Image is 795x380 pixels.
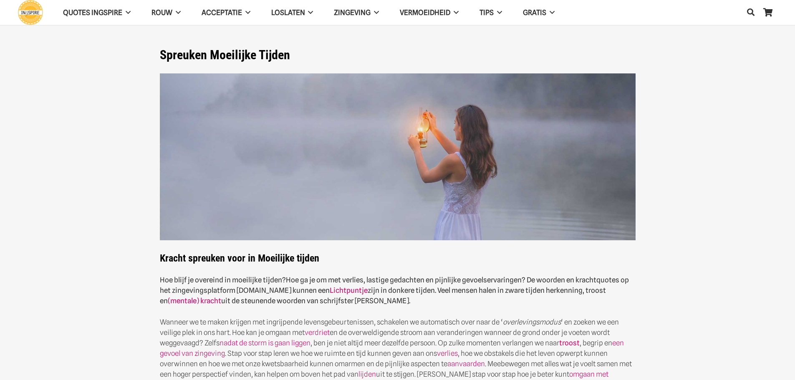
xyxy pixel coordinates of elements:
[523,8,546,17] span: GRATIS
[389,2,469,23] a: VERMOEIDHEID
[330,286,368,294] a: Lichtpuntje
[53,2,141,23] a: QUOTES INGSPIRE
[160,252,319,264] strong: Kracht spreuken voor in Moeilijke tijden
[271,8,305,17] span: Loslaten
[447,360,485,368] a: aanvaarden
[559,339,580,347] a: troost
[503,318,561,326] em: overlevingsmodus
[261,2,324,23] a: Loslaten
[323,2,389,23] a: Zingeving
[160,73,636,241] img: Spreuken als steun en hoop in zware moeilijke tijden citaten van Ingspire
[168,297,221,305] a: (mentale) kracht
[358,370,376,378] a: lijden
[141,2,191,23] a: ROUW
[160,339,624,357] a: een gevoel van zingeving
[220,339,310,347] a: nadat de storm is gaan liggen
[334,8,371,17] span: Zingeving
[63,8,122,17] span: QUOTES INGSPIRE
[480,8,494,17] span: TIPS
[191,2,261,23] a: Acceptatie
[437,349,458,357] a: verlies
[160,48,636,63] h1: Spreuken Moeilijke Tijden
[400,8,450,17] span: VERMOEIDHEID
[469,2,512,23] a: TIPS
[202,8,242,17] span: Acceptatie
[742,3,759,23] a: Zoeken
[512,2,565,23] a: GRATIS
[160,276,286,284] strong: Hoe blijf je overeind in moeilijke tijden?
[151,8,172,17] span: ROUW
[160,276,629,305] strong: Hoe ga je om met verlies, lastige gedachten en pijnlijke gevoelservaringen? De woorden en krachtq...
[305,328,330,337] a: verdriet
